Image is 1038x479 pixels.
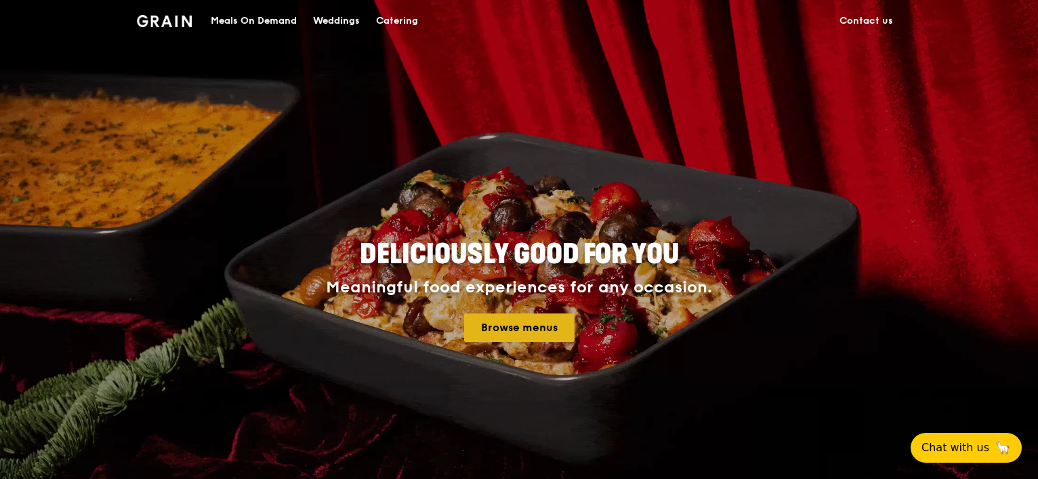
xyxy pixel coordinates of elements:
[360,238,679,271] span: Deliciously good for you
[464,313,575,342] a: Browse menus
[376,1,418,41] div: Catering
[305,1,368,41] a: Weddings
[911,433,1022,463] button: Chat with us🦙
[275,278,763,297] div: Meaningful food experiences for any occasion.
[368,1,426,41] a: Catering
[313,1,360,41] div: Weddings
[137,15,192,27] img: Grain
[211,1,297,41] div: Meals On Demand
[921,440,989,456] span: Chat with us
[831,1,901,41] a: Contact us
[995,440,1011,456] span: 🦙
